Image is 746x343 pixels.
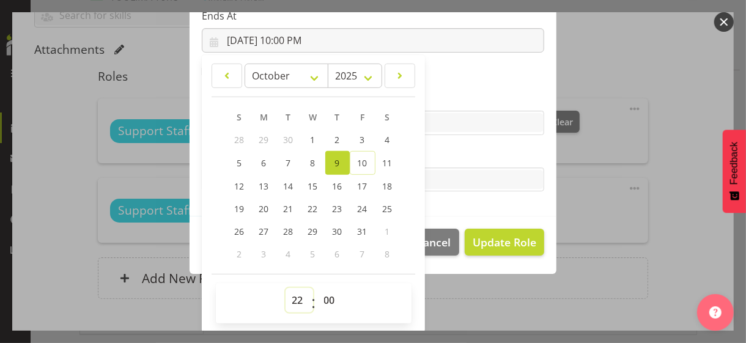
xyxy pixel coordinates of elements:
span: 20 [259,203,269,215]
a: 3 [350,128,375,151]
a: 14 [276,175,301,197]
a: 20 [252,197,276,220]
a: 17 [350,175,375,197]
label: Ends At [202,9,544,23]
span: 21 [284,203,294,215]
span: 19 [235,203,245,215]
button: Feedback - Show survey [723,130,746,213]
span: 31 [358,226,367,237]
a: 15 [301,175,325,197]
span: 24 [358,203,367,215]
a: 29 [301,220,325,243]
span: 12 [235,180,245,192]
a: 10 [350,151,375,175]
span: 5 [311,248,316,260]
span: T [286,111,291,123]
span: 4 [385,134,390,146]
img: help-xxl-2.png [709,306,722,319]
span: 18 [383,180,393,192]
span: 29 [308,226,318,237]
span: 9 [335,157,340,169]
span: 10 [358,157,367,169]
span: 13 [259,180,269,192]
a: 1 [301,128,325,151]
span: : [311,288,316,319]
span: 15 [308,180,318,192]
span: 1 [311,134,316,146]
span: Feedback [729,142,740,185]
a: 9 [325,151,350,175]
span: 8 [385,248,390,260]
a: 19 [227,197,252,220]
span: T [335,111,340,123]
span: 4 [286,248,291,260]
a: 24 [350,197,375,220]
a: 11 [375,151,400,175]
span: 28 [284,226,294,237]
span: 29 [259,134,269,146]
a: 5 [227,151,252,175]
a: 31 [350,220,375,243]
span: Cancel [417,234,451,250]
span: 3 [262,248,267,260]
span: 2 [335,134,340,146]
a: 7 [276,151,301,175]
span: 26 [235,226,245,237]
span: 1 [385,226,390,237]
span: S [237,111,242,123]
span: 30 [333,226,342,237]
span: 3 [360,134,365,146]
button: Cancel [408,229,459,256]
span: 7 [286,157,291,169]
a: 23 [325,197,350,220]
span: Update Role [473,234,536,250]
a: 22 [301,197,325,220]
span: 6 [262,157,267,169]
span: M [260,111,268,123]
a: 25 [375,197,400,220]
span: 27 [259,226,269,237]
a: 2 [325,128,350,151]
span: W [309,111,317,123]
span: F [360,111,364,123]
span: 11 [383,157,393,169]
button: Update Role [465,229,544,256]
a: 16 [325,175,350,197]
a: 6 [252,151,276,175]
a: 28 [276,220,301,243]
span: 5 [237,157,242,169]
a: 26 [227,220,252,243]
span: 8 [311,157,316,169]
span: 28 [235,134,245,146]
span: 23 [333,203,342,215]
a: 30 [325,220,350,243]
a: 4 [375,128,400,151]
span: 25 [383,203,393,215]
span: 7 [360,248,365,260]
span: S [385,111,390,123]
span: 2 [237,248,242,260]
a: 18 [375,175,400,197]
a: 8 [301,151,325,175]
a: 27 [252,220,276,243]
a: 21 [276,197,301,220]
span: 6 [335,248,340,260]
span: 17 [358,180,367,192]
span: 30 [284,134,294,146]
input: Click to select... [202,28,544,53]
a: 12 [227,175,252,197]
span: 14 [284,180,294,192]
span: 16 [333,180,342,192]
span: 22 [308,203,318,215]
a: 13 [252,175,276,197]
